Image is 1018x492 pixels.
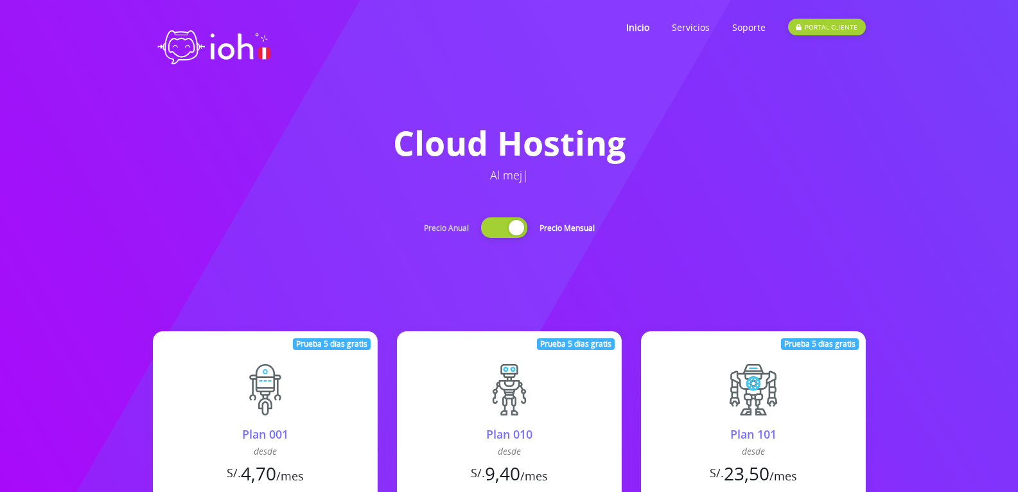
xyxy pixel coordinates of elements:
div: Precio Mensual [540,223,595,234]
span: 9,40 [485,461,520,486]
sup: S/. [471,465,485,480]
a: Inicio [626,2,649,53]
a: Soporte [732,2,766,53]
div: desde [398,443,621,460]
span: Al mej [490,167,522,183]
span: 4,70 [241,461,276,486]
div: Plan 001 [154,426,377,443]
span: | [522,167,529,183]
div: Precio Anual [424,223,469,234]
div: Plan 101 [642,426,865,443]
a: Servicios [672,2,710,53]
img: Plan 010 - Cloud Hosting [484,364,535,415]
h1: Cloud Hosting [153,124,866,161]
span: 23,50 [724,461,769,486]
span: /mes [769,468,797,484]
div: Prueba 5 días gratis [781,338,859,350]
div: Plan 010 [398,426,621,443]
div: desde [154,443,377,460]
img: logo ioh [153,16,275,73]
img: Plan 001 - Cloud Hosting [240,364,291,415]
div: desde [642,443,865,460]
div: Prueba 5 días gratis [537,338,615,350]
div: PORTAL CLIENTE [788,19,865,35]
div: Prueba 5 días gratis [293,338,371,350]
img: Plan 101 - Cloud Hosting [728,364,779,415]
a: PORTAL CLIENTE [788,2,865,53]
span: /mes [276,468,304,484]
sup: S/. [227,465,241,480]
sup: S/. [710,465,724,480]
span: /mes [520,468,548,484]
